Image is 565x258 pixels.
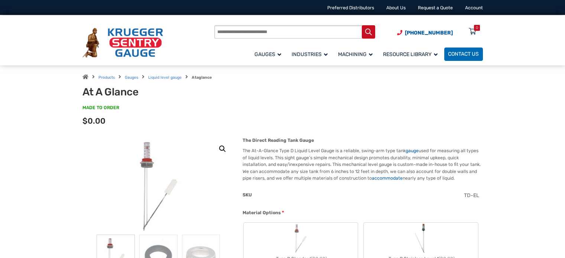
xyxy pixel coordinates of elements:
[282,209,284,216] abbr: required
[98,75,115,80] a: Products
[379,46,444,62] a: Resource Library
[448,51,479,58] span: Contact Us
[288,46,334,62] a: Industries
[243,210,281,215] span: Material Options
[148,75,182,80] a: Liquid level gauge
[476,25,478,31] div: 0
[216,142,229,156] a: View full-screen image gallery
[251,46,288,62] a: Gauges
[243,147,483,182] p: The At-A-Glance Type D Liquid Level Gauge is a reliable, swing-arm type tank used for measuring a...
[464,192,479,199] span: TD-EL
[465,5,483,10] a: Account
[120,137,198,235] img: At A Glance
[125,75,138,80] a: Gauges
[82,105,119,111] span: MADE TO ORDER
[372,176,403,181] a: accommodate
[82,116,105,125] span: $0.00
[418,5,453,10] a: Request a Quote
[82,28,163,58] img: Krueger Sentry Gauge
[383,51,438,58] span: Resource Library
[243,138,314,143] strong: The Direct Reading Tank Gauge
[444,48,483,61] a: Contact Us
[82,86,243,98] h1: At A Glance
[338,51,373,58] span: Machining
[412,223,429,254] img: Chemical Sight Gauge
[406,148,419,153] a: gauge
[192,75,212,80] strong: Ataglance
[397,29,453,37] a: Phone Number (920) 434-8860
[292,51,328,58] span: Industries
[386,5,406,10] a: About Us
[334,46,379,62] a: Machining
[243,192,252,197] span: SKU
[254,51,281,58] span: Gauges
[405,30,453,36] span: [PHONE_NUMBER]
[327,5,374,10] a: Preferred Distributors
